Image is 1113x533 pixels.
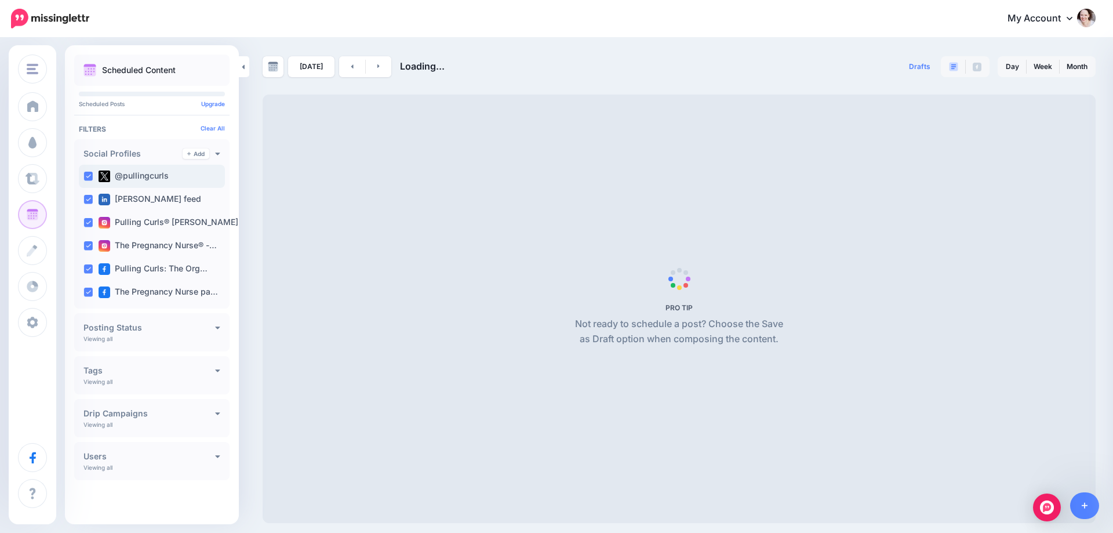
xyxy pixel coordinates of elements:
div: Open Intercom Messenger [1033,494,1061,521]
img: paragraph-boxed.png [949,62,958,71]
img: calendar.png [83,64,96,77]
img: twitter-square.png [99,171,110,182]
a: My Account [996,5,1096,33]
img: facebook-square.png [99,287,110,298]
p: Viewing all [83,378,112,385]
label: @pullingcurls [99,171,169,182]
p: Scheduled Posts [79,101,225,107]
a: Add [183,148,209,159]
h4: Posting Status [83,324,215,332]
span: Loading... [400,60,445,72]
img: calendar-grey-darker.png [268,61,278,72]
label: The Pregnancy Nurse pa… [99,287,218,298]
label: Pulling Curls® [PERSON_NAME] … [99,217,248,229]
a: [DATE] [288,56,334,77]
img: Missinglettr [11,9,89,28]
img: menu.png [27,64,38,74]
img: facebook-grey-square.png [973,63,981,71]
img: linkedin-square.png [99,194,110,205]
a: Week [1027,57,1059,76]
a: Day [999,57,1026,76]
img: instagram-square.png [99,217,110,229]
span: Drafts [909,63,930,70]
p: Viewing all [83,421,112,428]
a: Month [1060,57,1094,76]
h4: Social Profiles [83,150,183,158]
h4: Filters [79,125,225,133]
a: Clear All [201,125,225,132]
a: Upgrade [201,100,225,107]
p: Viewing all [83,464,112,471]
img: facebook-square.png [99,263,110,275]
label: [PERSON_NAME] feed [99,194,201,205]
label: The Pregnancy Nurse® -… [99,240,217,252]
p: Not ready to schedule a post? Choose the Save as Draft option when composing the content. [570,317,788,347]
p: Viewing all [83,335,112,342]
h4: Drip Campaigns [83,409,215,418]
a: Drafts [902,56,937,77]
h4: Tags [83,367,215,375]
p: Scheduled Content [102,66,176,74]
img: instagram-square.png [99,240,110,252]
h4: Users [83,452,215,461]
label: Pulling Curls: The Org… [99,263,208,275]
h5: PRO TIP [570,303,788,312]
